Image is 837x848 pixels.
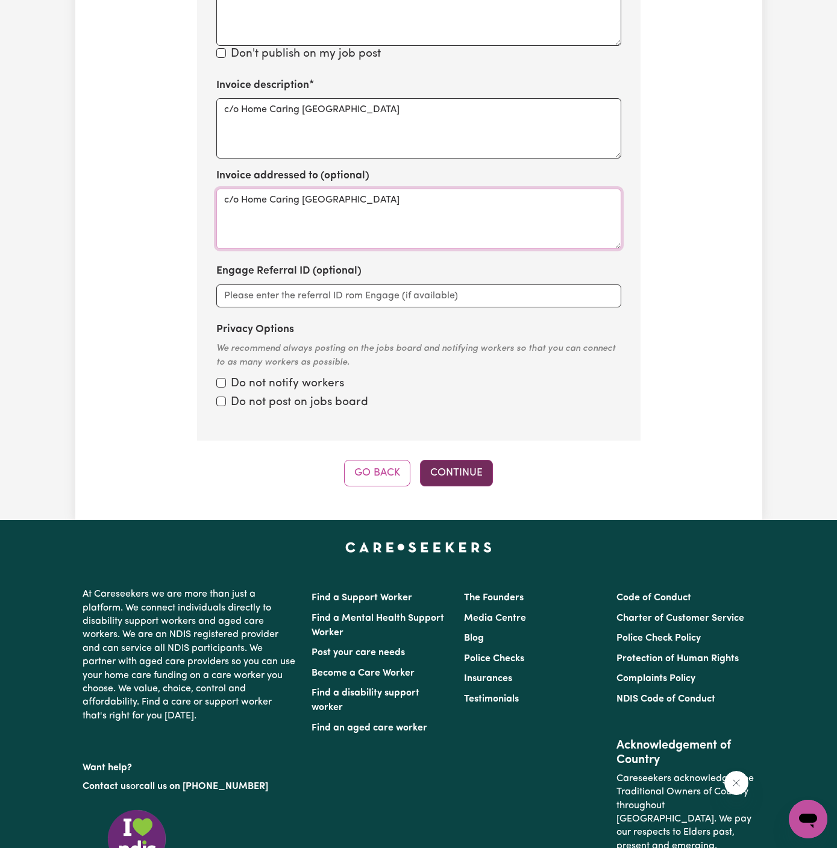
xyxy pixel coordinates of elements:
[312,723,427,733] a: Find an aged care worker
[616,614,744,623] a: Charter of Customer Service
[231,46,381,63] label: Don't publish on my job post
[216,98,621,159] textarea: c/o Home Caring [GEOGRAPHIC_DATA]
[616,633,701,643] a: Police Check Policy
[231,394,368,412] label: Do not post on jobs board
[464,614,526,623] a: Media Centre
[789,800,827,838] iframe: Button to launch messaging window
[83,583,297,727] p: At Careseekers we are more than just a platform. We connect individuals directly to disability su...
[83,756,297,774] p: Want help?
[464,654,524,664] a: Police Checks
[312,614,444,638] a: Find a Mental Health Support Worker
[216,78,309,93] label: Invoice description
[312,648,405,658] a: Post your care needs
[724,771,748,795] iframe: Close message
[616,694,715,704] a: NDIS Code of Conduct
[216,189,621,249] textarea: c/o Home Caring [GEOGRAPHIC_DATA]
[216,284,621,307] input: Please enter the referral ID rom Engage (if available)
[616,738,754,767] h2: Acknowledgement of Country
[216,263,362,279] label: Engage Referral ID (optional)
[464,633,484,643] a: Blog
[312,688,419,712] a: Find a disability support worker
[312,668,415,678] a: Become a Care Worker
[312,593,412,603] a: Find a Support Worker
[464,674,512,683] a: Insurances
[231,375,344,393] label: Do not notify workers
[139,782,268,791] a: call us on [PHONE_NUMBER]
[7,8,73,18] span: Need any help?
[216,342,621,369] div: We recommend always posting on the jobs board and notifying workers so that you can connect to as...
[616,593,691,603] a: Code of Conduct
[345,542,492,551] a: Careseekers home page
[420,460,493,486] button: Continue
[616,654,739,664] a: Protection of Human Rights
[83,775,297,798] p: or
[216,322,294,338] label: Privacy Options
[344,460,410,486] button: Go Back
[83,782,130,791] a: Contact us
[216,168,369,184] label: Invoice addressed to (optional)
[464,694,519,704] a: Testimonials
[616,674,695,683] a: Complaints Policy
[464,593,524,603] a: The Founders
